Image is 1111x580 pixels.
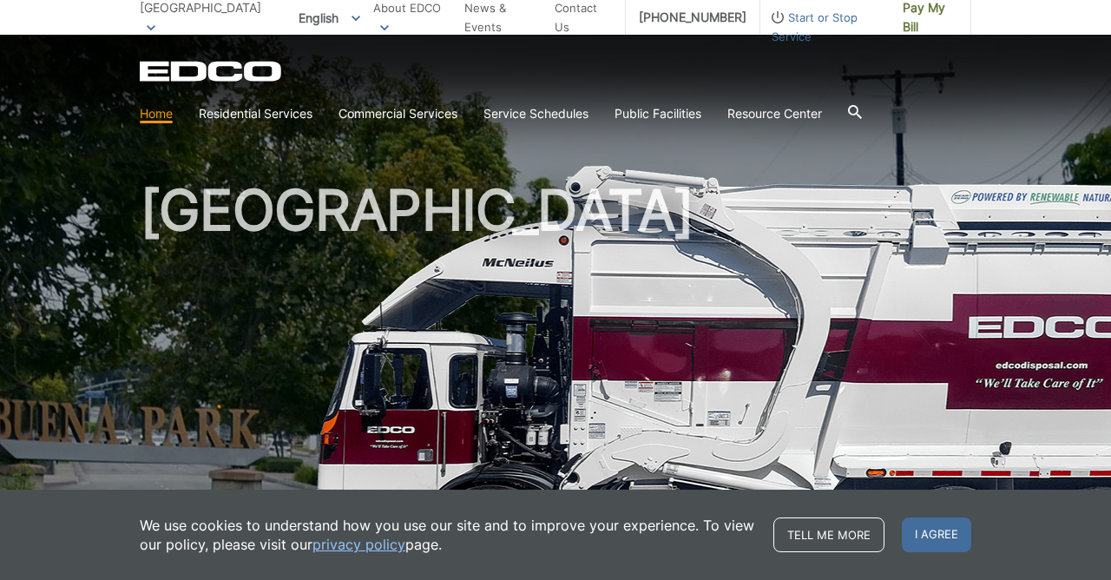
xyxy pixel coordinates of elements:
[140,516,756,554] p: We use cookies to understand how you use our site and to improve your experience. To view our pol...
[773,517,884,552] a: Tell me more
[312,535,405,554] a: privacy policy
[902,517,971,552] span: I agree
[615,104,701,123] a: Public Facilities
[140,182,971,564] h1: [GEOGRAPHIC_DATA]
[140,104,173,123] a: Home
[199,104,312,123] a: Residential Services
[727,104,822,123] a: Resource Center
[140,61,284,82] a: EDCD logo. Return to the homepage.
[483,104,588,123] a: Service Schedules
[339,104,457,123] a: Commercial Services
[286,3,373,32] span: English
